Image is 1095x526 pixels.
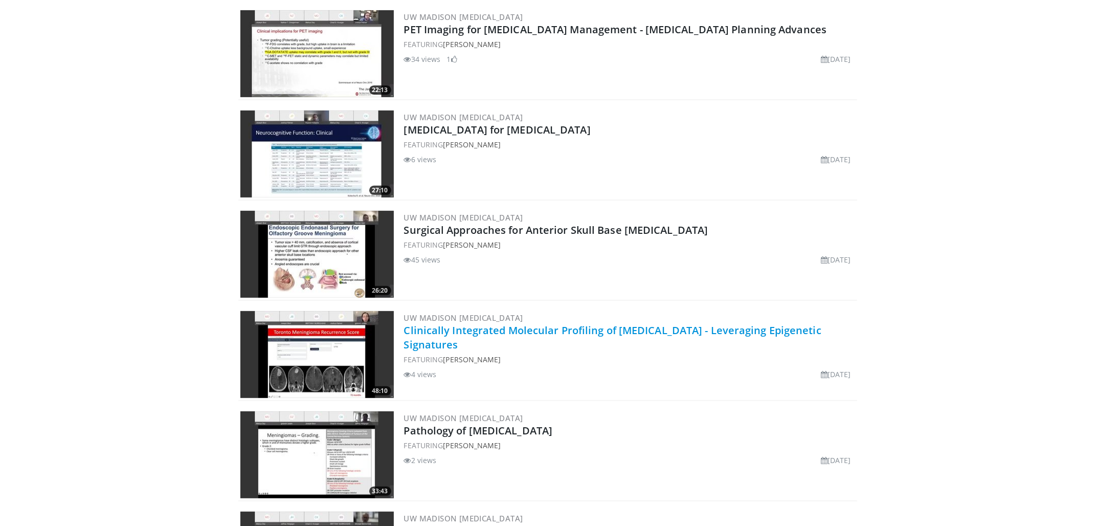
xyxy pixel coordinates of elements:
[821,154,851,165] li: [DATE]
[821,254,851,265] li: [DATE]
[369,85,391,95] span: 22:13
[443,240,501,250] a: [PERSON_NAME]
[240,411,394,498] a: 33:43
[404,313,523,323] a: UW Madison [MEDICAL_DATA]
[404,440,855,451] div: FEATURING
[240,111,394,198] img: d0c36673-4ecb-47ec-b9c7-03c44c345b16.300x170_q85_crop-smart_upscale.jpg
[404,323,821,352] a: Clinically Integrated Molecular Profiling of [MEDICAL_DATA] - Leveraging Epigenetic Signatures
[443,355,501,364] a: [PERSON_NAME]
[240,10,394,97] a: 22:13
[369,186,391,195] span: 27:10
[404,139,855,150] div: FEATURING
[240,311,394,398] img: 188068a8-0b4c-4ce6-a102-62b56ffd735c.300x170_q85_crop-smart_upscale.jpg
[404,223,708,237] a: Surgical Approaches for Anterior Skull Base [MEDICAL_DATA]
[240,311,394,398] a: 48:10
[821,369,851,380] li: [DATE]
[369,386,391,396] span: 48:10
[240,10,394,97] img: 278948ba-f234-4894-bc6b-031609f237f2.300x170_q85_crop-smart_upscale.jpg
[404,354,855,365] div: FEATURING
[404,54,441,64] li: 34 views
[404,254,441,265] li: 45 views
[404,424,553,437] a: Pathology of [MEDICAL_DATA]
[240,411,394,498] img: 1970b262-7e57-4337-9d71-af665613d32d.300x170_q85_crop-smart_upscale.jpg
[404,12,523,22] a: UW Madison [MEDICAL_DATA]
[369,286,391,295] span: 26:20
[404,239,855,250] div: FEATURING
[404,112,523,122] a: UW Madison [MEDICAL_DATA]
[369,487,391,496] span: 33:43
[404,212,523,223] a: UW Madison [MEDICAL_DATA]
[404,154,437,165] li: 6 views
[240,211,394,298] a: 26:20
[404,369,437,380] li: 4 views
[821,54,851,64] li: [DATE]
[404,455,437,466] li: 2 views
[447,54,457,64] li: 1
[404,413,523,423] a: UW Madison [MEDICAL_DATA]
[443,441,501,450] a: [PERSON_NAME]
[240,211,394,298] img: 3e2456b8-52dc-48dc-8fe1-306ef1ae3363.300x170_q85_crop-smart_upscale.jpg
[240,111,394,198] a: 27:10
[443,39,501,49] a: [PERSON_NAME]
[443,140,501,149] a: [PERSON_NAME]
[404,123,591,137] a: [MEDICAL_DATA] for [MEDICAL_DATA]
[821,455,851,466] li: [DATE]
[404,39,855,50] div: FEATURING
[404,513,523,523] a: UW Madison [MEDICAL_DATA]
[404,23,827,36] a: PET Imaging for [MEDICAL_DATA] Management - [MEDICAL_DATA] Planning Advances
